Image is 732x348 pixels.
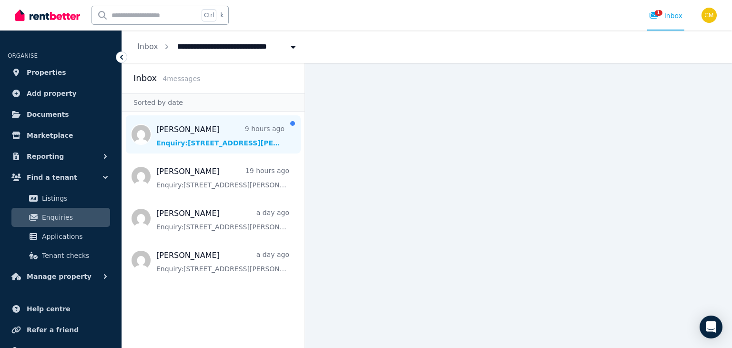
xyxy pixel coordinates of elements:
[42,250,106,261] span: Tenant checks
[27,67,66,78] span: Properties
[8,84,114,103] a: Add property
[8,299,114,318] a: Help centre
[27,151,64,162] span: Reporting
[11,189,110,208] a: Listings
[11,208,110,227] a: Enquiries
[122,112,305,348] nav: Message list
[27,130,73,141] span: Marketplace
[27,303,71,315] span: Help centre
[156,166,289,190] a: [PERSON_NAME]19 hours agoEnquiry:[STREET_ADDRESS][PERSON_NAME].
[701,8,717,23] img: Chantelle Martin
[156,250,289,274] a: [PERSON_NAME]a day agoEnquiry:[STREET_ADDRESS][PERSON_NAME].
[8,126,114,145] a: Marketplace
[27,109,69,120] span: Documents
[220,11,224,19] span: k
[15,8,80,22] img: RentBetter
[700,316,722,338] div: Open Intercom Messenger
[27,172,77,183] span: Find a tenant
[649,11,682,20] div: Inbox
[8,105,114,124] a: Documents
[8,267,114,286] button: Manage property
[27,88,77,99] span: Add property
[156,124,285,148] a: [PERSON_NAME]9 hours agoEnquiry:[STREET_ADDRESS][PERSON_NAME].
[133,72,157,85] h2: Inbox
[42,193,106,204] span: Listings
[163,75,200,82] span: 4 message s
[8,52,38,59] span: ORGANISE
[8,168,114,187] button: Find a tenant
[156,208,289,232] a: [PERSON_NAME]a day agoEnquiry:[STREET_ADDRESS][PERSON_NAME].
[8,147,114,166] button: Reporting
[8,320,114,339] a: Refer a friend
[11,246,110,265] a: Tenant checks
[27,324,79,336] span: Refer a friend
[122,93,305,112] div: Sorted by date
[655,10,662,16] span: 1
[11,227,110,246] a: Applications
[8,63,114,82] a: Properties
[202,9,216,21] span: Ctrl
[122,31,313,63] nav: Breadcrumb
[42,212,106,223] span: Enquiries
[42,231,106,242] span: Applications
[137,42,158,51] a: Inbox
[27,271,91,282] span: Manage property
